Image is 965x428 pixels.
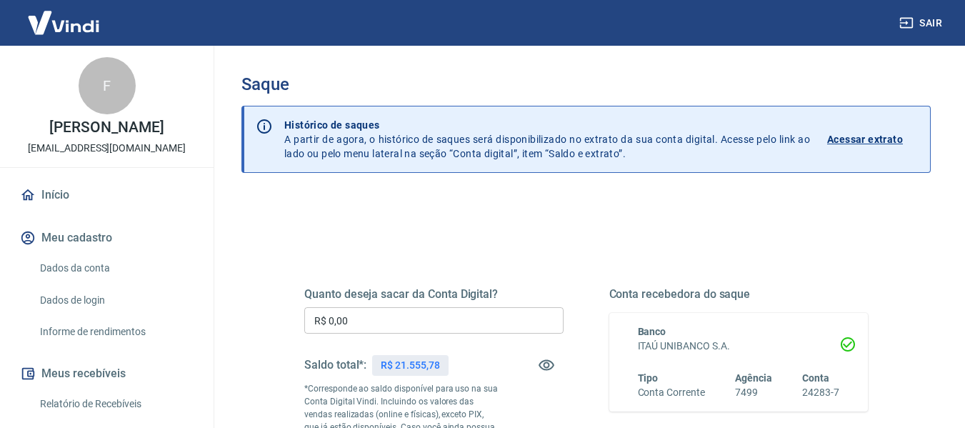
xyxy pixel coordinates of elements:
h5: Saldo total*: [304,358,366,372]
button: Meus recebíveis [17,358,196,389]
p: A partir de agora, o histórico de saques será disponibilizado no extrato da sua conta digital. Ac... [284,118,810,161]
p: Histórico de saques [284,118,810,132]
img: Vindi [17,1,110,44]
h5: Quanto deseja sacar da Conta Digital? [304,287,564,302]
a: Acessar extrato [827,118,919,161]
a: Informe de rendimentos [34,317,196,347]
button: Meu cadastro [17,222,196,254]
p: [EMAIL_ADDRESS][DOMAIN_NAME] [28,141,186,156]
div: F [79,57,136,114]
button: Sair [896,10,948,36]
h6: ITAÚ UNIBANCO S.A. [638,339,840,354]
span: Banco [638,326,666,337]
span: Tipo [638,372,659,384]
a: Dados da conta [34,254,196,283]
p: [PERSON_NAME] [49,120,164,135]
a: Dados de login [34,286,196,315]
h3: Saque [241,74,931,94]
h6: Conta Corrente [638,385,705,400]
a: Relatório de Recebíveis [34,389,196,419]
a: Início [17,179,196,211]
span: Agência [735,372,772,384]
h5: Conta recebedora do saque [609,287,869,302]
span: Conta [802,372,829,384]
p: Acessar extrato [827,132,903,146]
p: R$ 21.555,78 [381,358,439,373]
h6: 7499 [735,385,772,400]
h6: 24283-7 [802,385,839,400]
